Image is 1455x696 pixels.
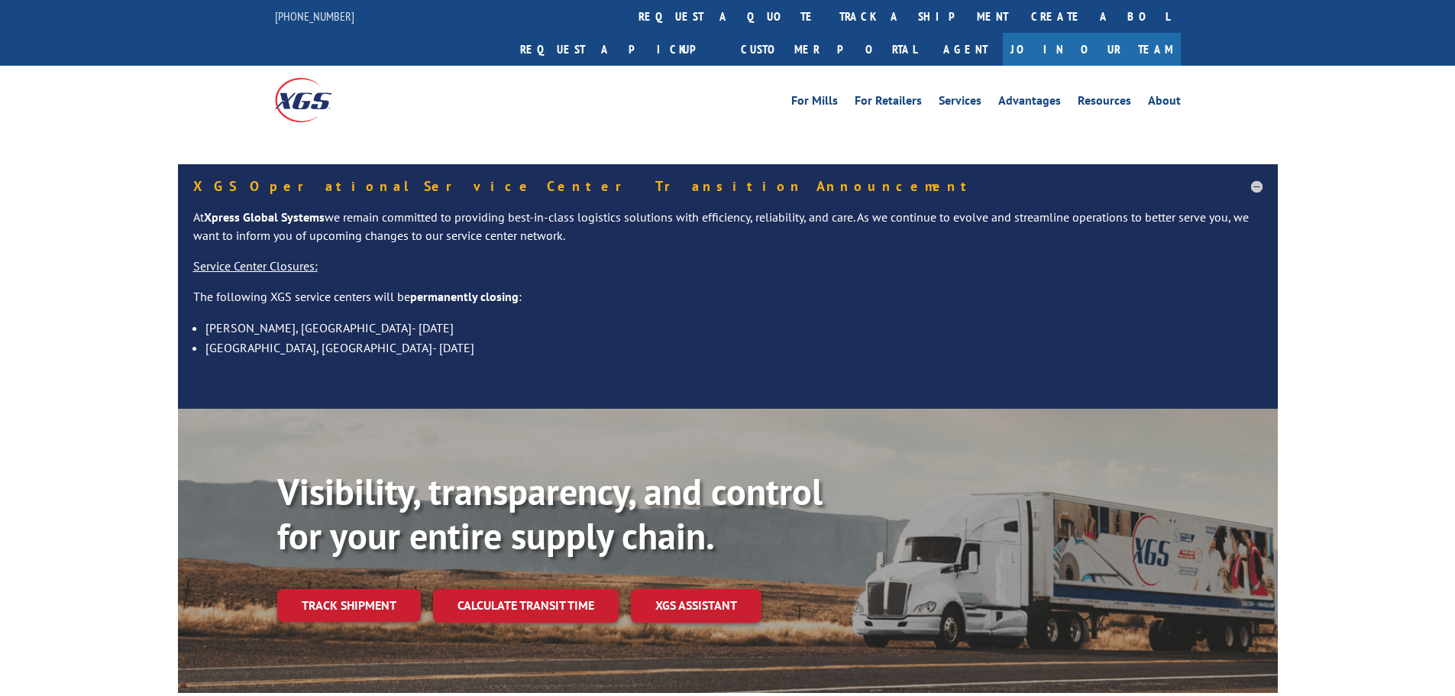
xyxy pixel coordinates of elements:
[855,95,922,112] a: For Retailers
[204,209,325,225] strong: Xpress Global Systems
[277,468,823,559] b: Visibility, transparency, and control for your entire supply chain.
[433,589,619,622] a: Calculate transit time
[729,33,928,66] a: Customer Portal
[1003,33,1181,66] a: Join Our Team
[998,95,1061,112] a: Advantages
[1078,95,1131,112] a: Resources
[193,209,1263,257] p: At we remain committed to providing best-in-class logistics solutions with efficiency, reliabilit...
[631,589,761,622] a: XGS ASSISTANT
[205,338,1263,358] li: [GEOGRAPHIC_DATA], [GEOGRAPHIC_DATA]- [DATE]
[410,289,519,304] strong: permanently closing
[791,95,838,112] a: For Mills
[193,258,318,274] u: Service Center Closures:
[939,95,981,112] a: Services
[277,589,421,621] a: Track shipment
[275,8,354,24] a: [PHONE_NUMBER]
[509,33,729,66] a: Request a pickup
[928,33,1003,66] a: Agent
[1148,95,1181,112] a: About
[193,288,1263,319] p: The following XGS service centers will be :
[205,318,1263,338] li: [PERSON_NAME], [GEOGRAPHIC_DATA]- [DATE]
[193,180,1263,193] h5: XGS Operational Service Center Transition Announcement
